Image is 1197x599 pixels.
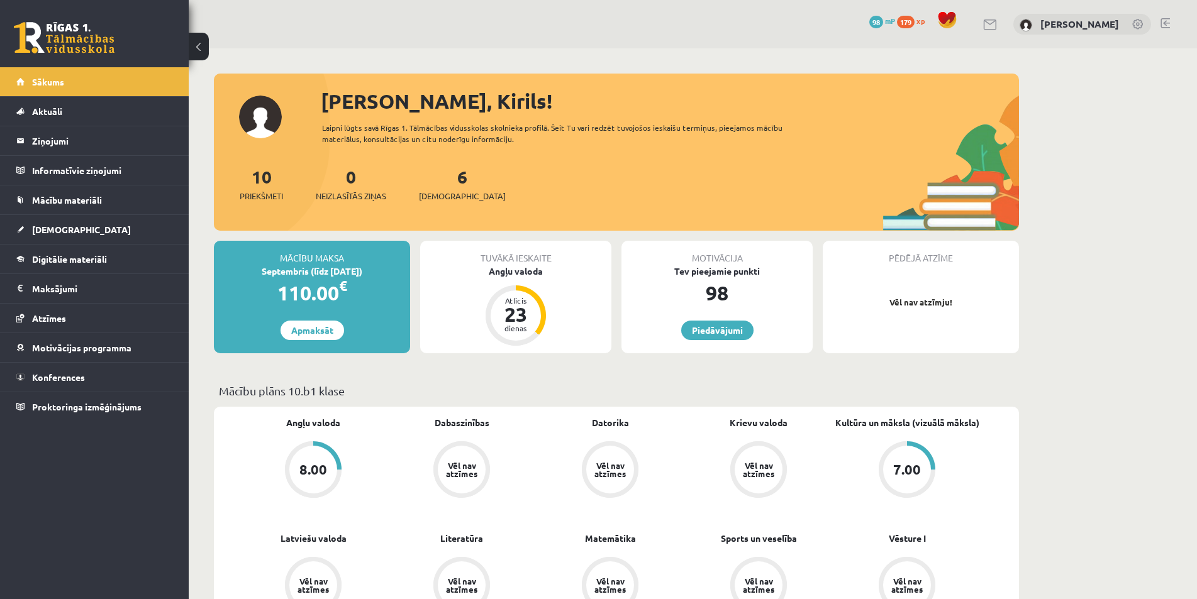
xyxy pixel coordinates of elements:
[1020,19,1032,31] img: Kirils Bondarevs
[32,253,107,265] span: Digitālie materiāli
[32,274,173,303] legend: Maksājumi
[420,241,611,265] div: Tuvākā ieskaite
[593,461,628,478] div: Vēl nav atzīmes
[889,532,926,545] a: Vēsture I
[240,190,283,202] span: Priekšmeti
[1040,18,1119,30] a: [PERSON_NAME]
[296,577,331,593] div: Vēl nav atzīmes
[16,304,173,332] a: Atzīmes
[214,265,410,278] div: Septembris (līdz [DATE])
[835,416,979,429] a: Kultūra un māksla (vizuālā māksla)
[897,16,931,26] a: 179 xp
[32,342,131,353] span: Motivācijas programma
[893,463,921,476] div: 7.00
[869,16,895,26] a: 98 mP
[32,194,102,206] span: Mācību materiāli
[16,392,173,421] a: Proktoringa izmēģinājums
[316,190,386,202] span: Neizlasītās ziņas
[419,190,506,202] span: [DEMOGRAPHIC_DATA]
[681,321,754,340] a: Piedāvājumi
[741,461,776,478] div: Vēl nav atzīmes
[885,16,895,26] span: mP
[897,16,915,28] span: 179
[239,441,387,500] a: 8.00
[16,126,173,155] a: Ziņojumi
[32,76,64,87] span: Sākums
[32,224,131,235] span: [DEMOGRAPHIC_DATA]
[286,416,340,429] a: Angļu valoda
[219,382,1014,399] p: Mācību plāns 10.b1 klase
[321,86,1019,116] div: [PERSON_NAME], Kirils!
[497,304,535,324] div: 23
[444,577,479,593] div: Vēl nav atzīmes
[444,461,479,478] div: Vēl nav atzīmes
[339,277,347,295] span: €
[16,215,173,244] a: [DEMOGRAPHIC_DATA]
[869,16,883,28] span: 98
[536,441,684,500] a: Vēl nav atzīmes
[32,312,66,324] span: Atzīmes
[281,321,344,340] a: Apmaksāt
[833,441,981,500] a: 7.00
[16,333,173,362] a: Motivācijas programma
[435,416,489,429] a: Dabaszinības
[420,265,611,278] div: Angļu valoda
[684,441,833,500] a: Vēl nav atzīmes
[299,463,327,476] div: 8.00
[214,241,410,265] div: Mācību maksa
[281,532,347,545] a: Latviešu valoda
[916,16,925,26] span: xp
[721,532,797,545] a: Sports un veselība
[497,324,535,332] div: dienas
[16,67,173,96] a: Sākums
[593,577,628,593] div: Vēl nav atzīmes
[32,126,173,155] legend: Ziņojumi
[16,185,173,214] a: Mācību materiāli
[316,165,386,202] a: 0Neizlasītās ziņas
[621,265,813,278] div: Tev pieejamie punkti
[419,165,506,202] a: 6[DEMOGRAPHIC_DATA]
[32,156,173,185] legend: Informatīvie ziņojumi
[585,532,636,545] a: Matemātika
[621,241,813,265] div: Motivācija
[497,297,535,304] div: Atlicis
[322,122,805,145] div: Laipni lūgts savā Rīgas 1. Tālmācības vidusskolas skolnieka profilā. Šeit Tu vari redzēt tuvojošo...
[889,577,925,593] div: Vēl nav atzīmes
[32,401,142,412] span: Proktoringa izmēģinājums
[16,156,173,185] a: Informatīvie ziņojumi
[440,532,483,545] a: Literatūra
[14,22,114,53] a: Rīgas 1. Tālmācības vidusskola
[829,296,1013,309] p: Vēl nav atzīmju!
[741,577,776,593] div: Vēl nav atzīmes
[420,265,611,348] a: Angļu valoda Atlicis 23 dienas
[32,106,62,117] span: Aktuāli
[32,371,85,383] span: Konferences
[621,278,813,308] div: 98
[16,274,173,303] a: Maksājumi
[387,441,536,500] a: Vēl nav atzīmes
[16,363,173,392] a: Konferences
[16,245,173,273] a: Digitālie materiāli
[730,416,788,429] a: Krievu valoda
[240,165,283,202] a: 10Priekšmeti
[592,416,629,429] a: Datorika
[214,278,410,308] div: 110.00
[823,241,1019,265] div: Pēdējā atzīme
[16,97,173,126] a: Aktuāli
